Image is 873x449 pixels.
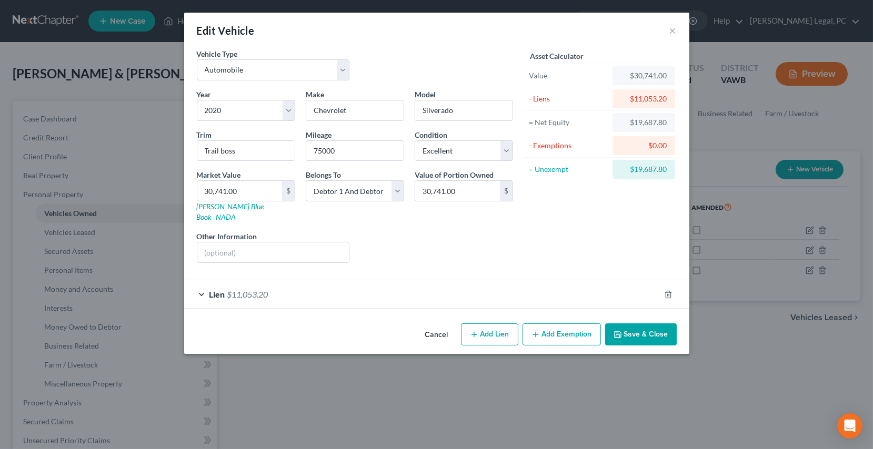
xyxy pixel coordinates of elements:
[621,70,667,81] div: $30,741.00
[415,181,500,201] input: 0.00
[197,23,255,38] div: Edit Vehicle
[461,323,518,345] button: Add Lien
[197,231,257,242] label: Other Information
[306,129,332,140] label: Mileage
[621,94,667,104] div: $11,053.20
[216,212,236,221] a: NADA
[197,169,241,180] label: Market Value
[197,48,238,59] label: Vehicle Type
[669,24,677,37] button: ×
[417,324,457,345] button: Cancel
[197,141,295,161] input: ex. LS, LT, etc
[500,181,513,201] div: $
[529,140,608,151] div: - Exemptions
[837,413,862,438] div: Open Intercom Messenger
[529,94,608,104] div: - Liens
[523,323,601,345] button: Add Exemption
[306,170,341,179] span: Belongs To
[197,242,349,262] input: (optional)
[415,100,513,120] input: ex. Altima
[529,117,608,128] div: = Net Equity
[197,129,212,140] label: Trim
[621,164,667,175] div: $19,687.80
[530,50,584,62] label: Asset Calculator
[227,289,268,299] span: $11,053.20
[197,181,282,201] input: 0.00
[605,323,677,345] button: Save & Close
[306,90,324,99] span: Make
[415,129,447,140] label: Condition
[306,100,404,120] input: ex. Nissan
[197,202,264,221] a: [PERSON_NAME] Blue Book
[306,141,404,161] input: --
[415,169,494,180] label: Value of Portion Owned
[197,89,212,100] label: Year
[529,70,608,81] div: Value
[282,181,295,201] div: $
[415,89,436,100] label: Model
[529,164,608,175] div: = Unexempt
[209,289,225,299] span: Lien
[621,140,667,151] div: $0.00
[621,117,667,128] div: $19,687.80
